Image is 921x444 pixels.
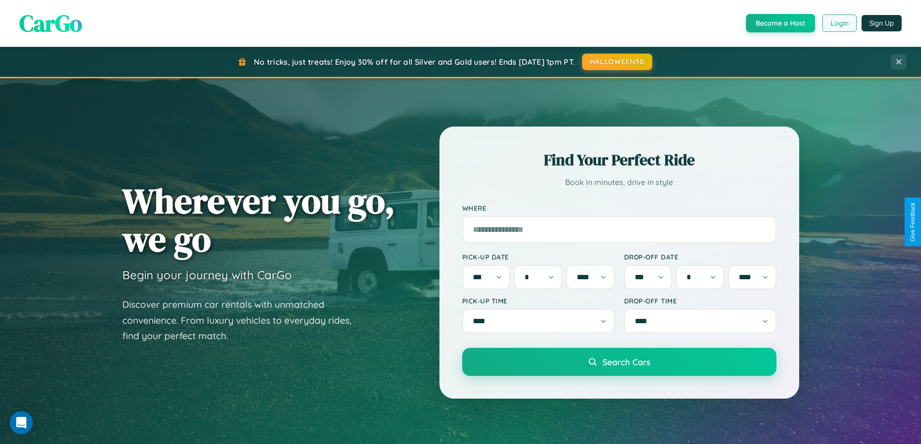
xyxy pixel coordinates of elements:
[122,182,395,258] h1: Wherever you go, we go
[624,297,776,305] label: Drop-off Time
[602,357,650,367] span: Search Cars
[122,297,364,344] p: Discover premium car rentals with unmatched convenience. From luxury vehicles to everyday rides, ...
[462,149,776,171] h2: Find Your Perfect Ride
[462,175,776,189] p: Book in minutes, drive in style
[624,253,776,261] label: Drop-off Date
[582,54,652,70] button: HALLOWEEN30
[122,268,292,282] h3: Begin your journey with CarGo
[822,14,857,32] button: Login
[10,411,33,434] iframe: Intercom live chat
[746,14,815,32] button: Become a Host
[462,348,776,376] button: Search Cars
[19,7,82,39] span: CarGo
[462,253,614,261] label: Pick-up Date
[462,204,776,212] label: Where
[254,57,575,67] span: No tricks, just treats! Enjoy 30% off for all Silver and Gold users! Ends [DATE] 1pm PT.
[462,297,614,305] label: Pick-up Time
[862,15,902,31] button: Sign Up
[909,202,916,242] div: Give Feedback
